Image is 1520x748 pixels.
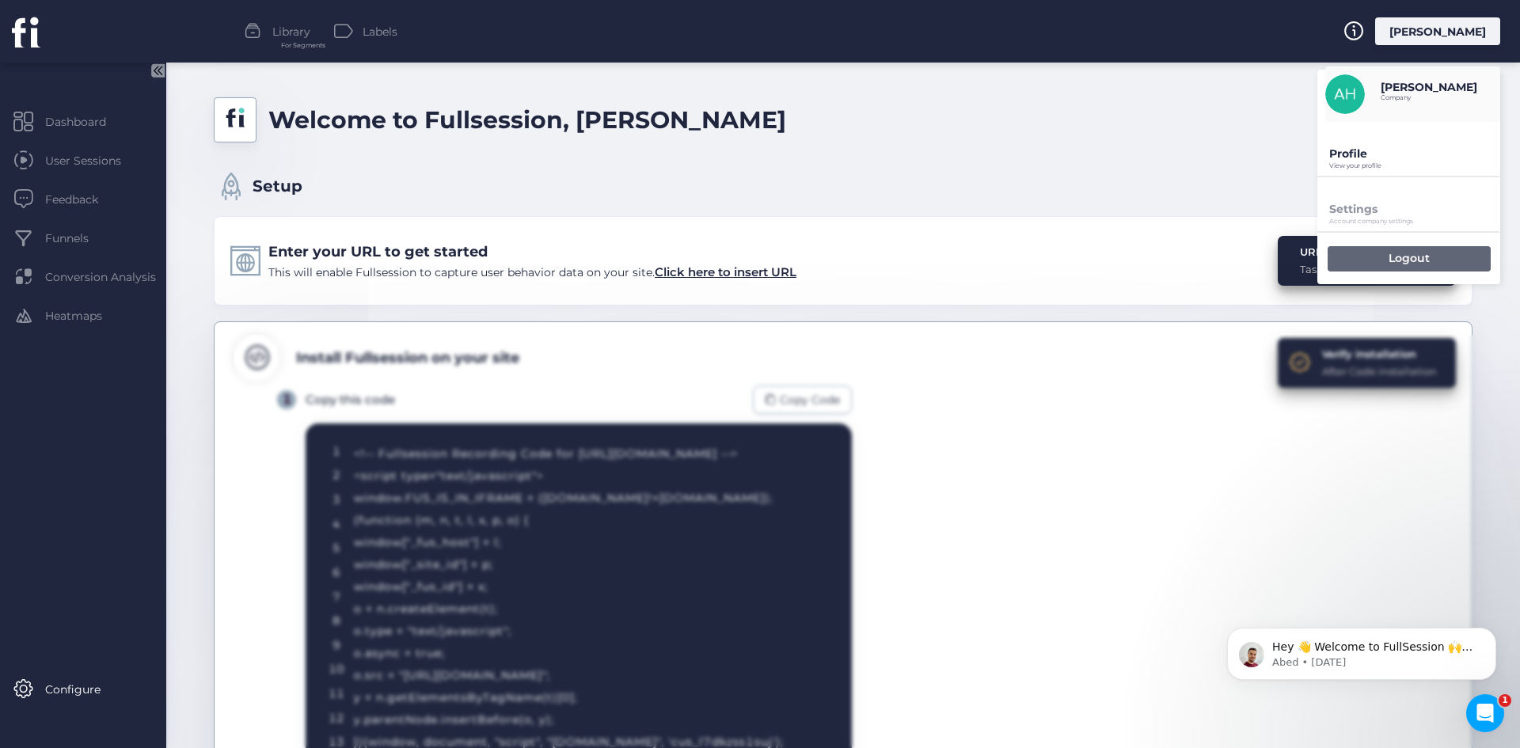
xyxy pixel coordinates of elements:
[1466,694,1504,732] iframe: Intercom live chat
[1381,80,1477,94] p: [PERSON_NAME]
[32,139,285,166] p: How can we help?
[1499,694,1511,707] span: 1
[32,30,57,55] img: logo
[45,113,130,131] span: Dashboard
[32,351,265,385] div: Leveraging Funnels and Event Tracking with FullSession
[32,216,264,233] div: We'll be back online later [DATE]
[1300,261,1400,277] div: Task is not done yet
[23,261,294,293] button: Search for help
[105,494,211,557] button: Messages
[45,191,122,208] span: Feedback
[23,299,294,345] div: How To Install FullSession On BigCommerce
[32,112,285,139] p: Hi [PERSON_NAME]
[1329,218,1500,225] p: Account company settings
[32,397,265,431] div: Enhancing Session Insights With Custom Events
[131,533,186,545] span: Messages
[253,174,302,199] span: Setup
[1329,202,1500,216] p: Settings
[45,681,124,698] span: Configure
[35,533,70,545] span: Home
[281,40,325,51] span: For Segments
[1329,146,1500,161] p: Profile
[23,391,294,437] div: Enhancing Session Insights With Custom Events
[45,230,112,247] span: Funnels
[23,437,294,466] div: FS.identify - Identifying users
[1325,74,1365,114] img: avatar
[1375,17,1500,45] div: [PERSON_NAME]
[32,306,265,339] div: How To Install FullSession On BigCommerce
[32,443,265,460] div: FS.identify - Identifying users
[272,23,310,40] span: Library
[1300,244,1400,260] div: URL STATUS
[45,152,145,169] span: User Sessions
[32,269,128,286] span: Search for help
[215,25,247,57] img: Profile image for Hamed
[251,533,276,545] span: Help
[1329,162,1500,169] p: View your profile
[655,264,796,279] span: Click here to insert URL
[1389,251,1430,265] p: Logout
[32,199,264,216] div: Send us a message
[16,186,301,246] div: Send us a messageWe'll be back online later [DATE]
[268,101,786,139] div: Welcome to Fullsession, [PERSON_NAME]
[45,307,126,325] span: Heatmaps
[211,494,317,557] button: Help
[45,268,180,286] span: Conversion Analysis
[1203,594,1520,705] iframe: Intercom notifications message
[23,345,294,391] div: Leveraging Funnels and Event Tracking with FullSession
[1381,94,1477,101] p: Company
[268,241,796,263] div: Enter your URL to get started
[268,263,796,282] div: This will enable Fullsession to capture user behavior data on your site.
[363,23,397,40] span: Labels
[272,25,301,54] div: Close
